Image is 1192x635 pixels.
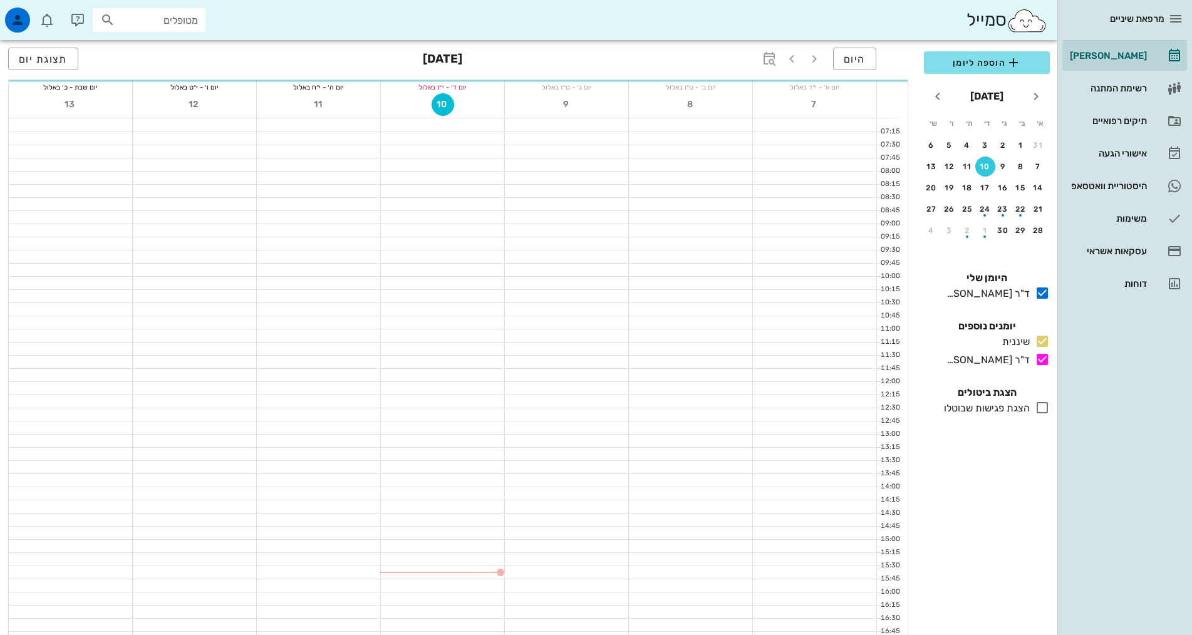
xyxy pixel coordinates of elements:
[1062,171,1187,201] a: תגהיסטוריית וואטסאפ
[877,574,903,584] div: 15:45
[997,113,1013,134] th: ג׳
[940,162,960,171] div: 12
[877,245,903,256] div: 09:30
[423,48,462,73] h3: [DATE]
[877,297,903,308] div: 10:30
[1062,138,1187,168] a: אישורי הגעה
[877,534,903,545] div: 15:00
[1011,162,1031,171] div: 8
[9,81,132,93] div: יום שבת - כ׳ באלול
[877,455,903,466] div: 13:30
[925,113,941,134] th: ש׳
[184,93,206,116] button: 12
[975,226,995,235] div: 1
[957,183,977,192] div: 18
[993,226,1013,235] div: 30
[877,126,903,137] div: 07:15
[940,199,960,219] button: 26
[877,350,903,361] div: 11:30
[940,183,960,192] div: 19
[8,48,78,70] button: תצוגת יום
[877,153,903,163] div: 07:45
[975,178,995,198] button: 17
[975,199,995,219] button: 24
[965,84,1008,109] button: [DATE]
[1029,226,1049,235] div: 28
[1007,8,1047,33] img: SmileCloud logo
[941,353,1030,368] div: ד"ר [PERSON_NAME]
[921,226,941,235] div: 4
[993,205,1013,214] div: 23
[1067,246,1147,256] div: עסקאות אשראי
[1029,199,1049,219] button: 21
[877,363,903,374] div: 11:45
[877,495,903,505] div: 14:15
[997,334,1030,349] div: שיננית
[993,141,1013,150] div: 2
[1067,148,1147,158] div: אישורי הגעה
[1062,106,1187,136] a: תיקים רפואיים
[877,390,903,400] div: 12:15
[975,183,995,192] div: 17
[975,135,995,155] button: 3
[975,141,995,150] div: 3
[924,319,1050,334] h4: יומנים נוספים
[753,81,876,93] div: יום א׳ - י״ד באלול
[877,482,903,492] div: 14:00
[975,205,995,214] div: 24
[921,220,941,240] button: 4
[877,166,903,177] div: 08:00
[804,99,826,110] span: 7
[877,376,903,387] div: 12:00
[556,93,578,116] button: 9
[60,93,82,116] button: 13
[921,135,941,155] button: 6
[1029,178,1049,198] button: 14
[1011,178,1031,198] button: 15
[1062,236,1187,266] a: עסקאות אשראי
[924,51,1050,74] button: הוספה ליומן
[957,220,977,240] button: 2
[381,81,504,93] div: יום ד׳ - י״ז באלול
[877,205,903,216] div: 08:45
[921,183,941,192] div: 20
[833,48,876,70] button: היום
[1011,157,1031,177] button: 8
[975,220,995,240] button: 1
[921,199,941,219] button: 27
[1011,183,1031,192] div: 15
[924,271,1050,286] h4: היומן שלי
[1011,135,1031,155] button: 1
[1062,269,1187,299] a: דוחות
[877,271,903,282] div: 10:00
[941,286,1030,301] div: ד"ר [PERSON_NAME]
[877,547,903,558] div: 15:15
[804,93,826,116] button: 7
[877,600,903,611] div: 16:15
[1011,226,1031,235] div: 29
[940,178,960,198] button: 19
[1011,199,1031,219] button: 22
[957,135,977,155] button: 4
[940,220,960,240] button: 3
[19,53,68,65] span: תצוגת יום
[1014,113,1030,134] th: ב׳
[877,403,903,413] div: 12:30
[877,140,903,150] div: 07:30
[957,178,977,198] button: 18
[133,81,256,93] div: יום ו׳ - י״ט באלול
[921,162,941,171] div: 13
[921,141,941,150] div: 6
[921,157,941,177] button: 13
[432,93,454,116] button: 10
[1011,205,1031,214] div: 22
[1062,204,1187,234] a: משימות
[926,85,949,108] button: חודש הבא
[877,613,903,624] div: 16:30
[1029,183,1049,192] div: 14
[877,219,903,229] div: 09:00
[993,220,1013,240] button: 30
[432,99,453,110] span: 10
[1067,51,1147,61] div: [PERSON_NAME]
[877,587,903,597] div: 16:00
